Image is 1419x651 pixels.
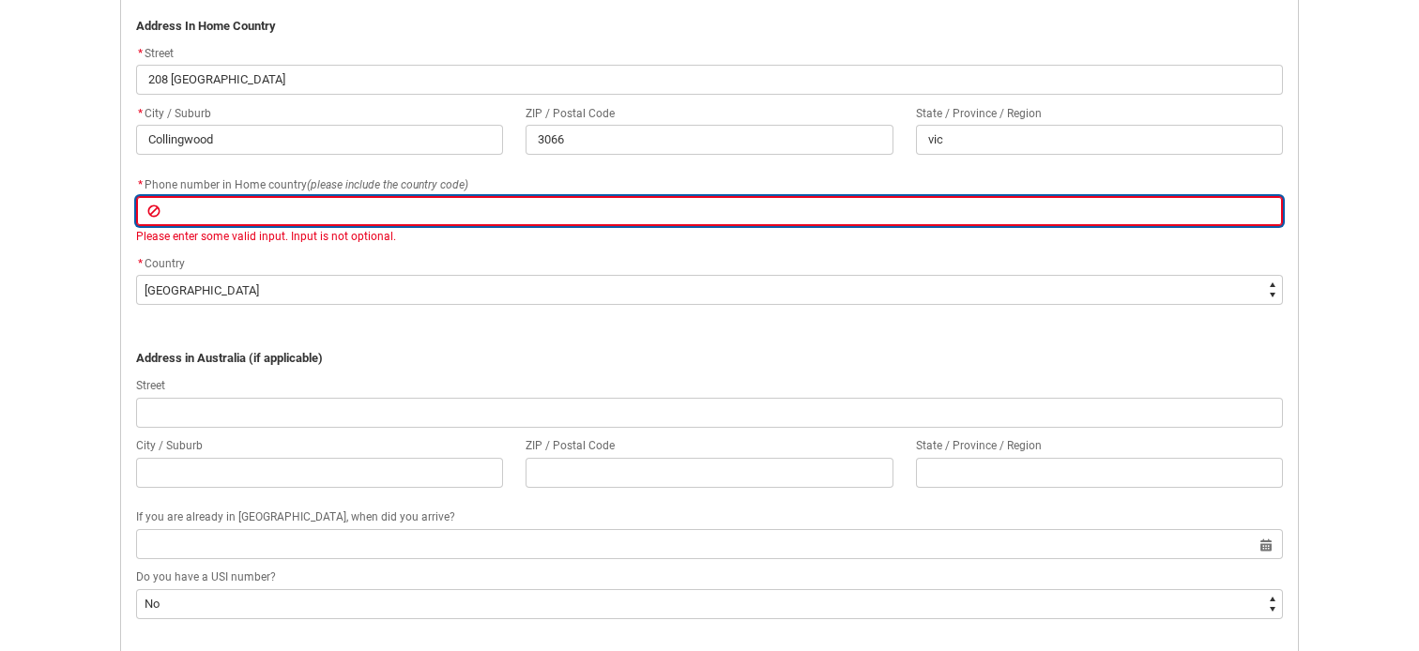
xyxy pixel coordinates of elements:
[138,257,143,270] abbr: required
[136,439,203,452] span: City / Suburb
[916,439,1042,452] span: State / Province / Region
[136,47,174,60] span: Street
[136,230,396,243] span: Please enter some valid input. Input is not optional.
[136,107,211,120] span: City / Suburb
[307,178,468,191] em: (please include the country code)
[136,510,455,523] span: If you are already in [GEOGRAPHIC_DATA], when did you arrive?
[526,439,615,452] span: ZIP / Postal Code
[138,178,143,191] abbr: required
[138,107,143,120] abbr: required
[138,47,143,60] abbr: required
[145,257,185,270] span: Country
[136,19,276,33] strong: Address In Home Country
[136,379,165,392] span: Street
[916,107,1042,120] span: State / Province / Region
[136,178,468,191] span: Phone number in Home country
[136,351,323,365] strong: Address in Australia (if applicable)
[526,107,615,120] span: ZIP / Postal Code
[136,570,276,583] span: Do you have a USI number?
